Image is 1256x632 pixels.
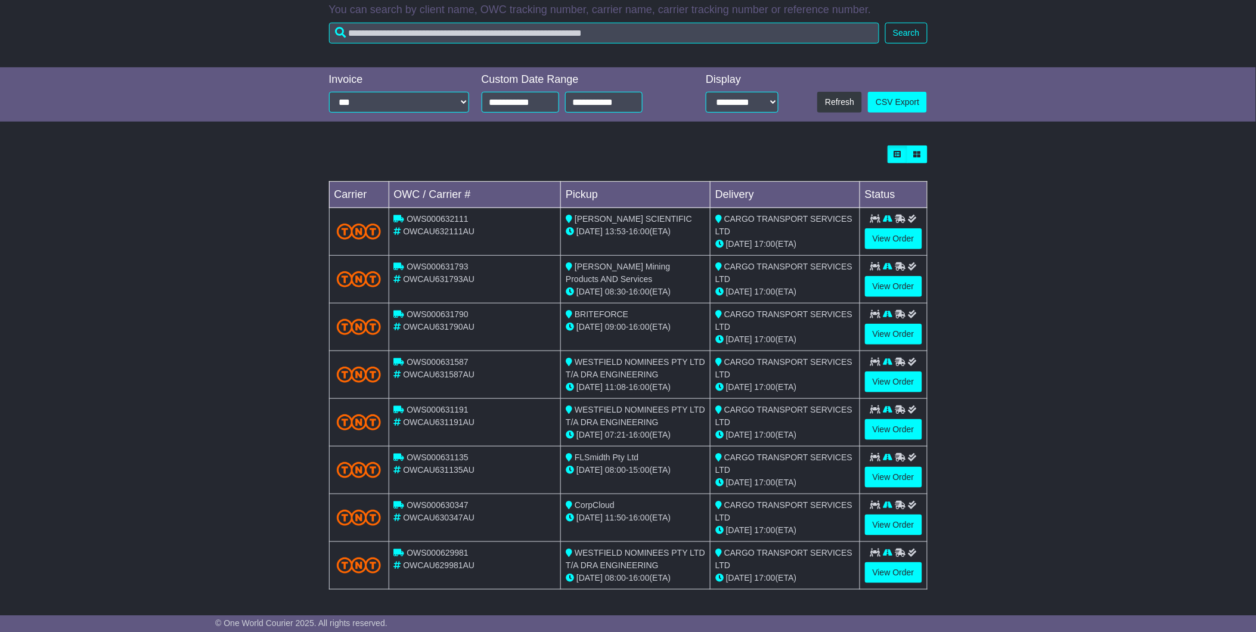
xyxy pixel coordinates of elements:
span: [DATE] [576,322,603,332]
div: (ETA) [715,524,855,537]
span: 17:00 [755,573,776,583]
span: CorpCloud [575,500,615,510]
div: - (ETA) [566,464,705,476]
td: Carrier [329,182,389,208]
span: OWCAU631191AU [403,417,475,427]
a: View Order [865,419,922,440]
span: OWS000631793 [407,262,469,271]
span: CARGO TRANSPORT SERVICES LTD [715,357,852,379]
span: [DATE] [726,382,752,392]
span: CARGO TRANSPORT SERVICES LTD [715,500,852,522]
span: [DATE] [726,525,752,535]
span: FLSmidth Pty Ltd [575,453,638,462]
a: View Order [865,515,922,535]
span: 16:00 [629,382,650,392]
span: OWS000631790 [407,309,469,319]
span: OWS000631587 [407,357,469,367]
span: OWCAU632111AU [403,227,475,236]
span: [PERSON_NAME] Mining Products AND Services [566,262,670,284]
img: TNT_Domestic.png [337,271,382,287]
span: CARGO TRANSPORT SERVICES LTD [715,453,852,475]
a: View Order [865,228,922,249]
span: [DATE] [576,513,603,522]
span: OWCAU629981AU [403,560,475,570]
a: View Order [865,324,922,345]
span: 11:08 [605,382,626,392]
span: 17:00 [755,478,776,487]
div: (ETA) [715,429,855,441]
p: You can search by client name, OWC tracking number, carrier name, carrier tracking number or refe... [329,4,928,17]
button: Refresh [817,92,862,113]
span: [DATE] [576,573,603,583]
span: 17:00 [755,430,776,439]
span: 17:00 [755,334,776,344]
img: TNT_Domestic.png [337,367,382,383]
span: 07:21 [605,430,626,439]
div: Custom Date Range [482,73,673,86]
div: Display [706,73,779,86]
a: View Order [865,276,922,297]
span: [DATE] [726,334,752,344]
a: View Order [865,562,922,583]
div: (ETA) [715,286,855,298]
a: View Order [865,371,922,392]
div: - (ETA) [566,321,705,333]
span: [DATE] [576,227,603,236]
span: 09:00 [605,322,626,332]
span: OWCAU631793AU [403,274,475,284]
span: 08:00 [605,573,626,583]
div: - (ETA) [566,572,705,584]
span: [DATE] [576,430,603,439]
td: Pickup [561,182,711,208]
span: © One World Courier 2025. All rights reserved. [215,618,387,628]
div: - (ETA) [566,286,705,298]
div: (ETA) [715,381,855,394]
span: CARGO TRANSPORT SERVICES LTD [715,405,852,427]
span: [PERSON_NAME] SCIENTIFIC [575,214,692,224]
span: BRITEFORCE [575,309,628,319]
img: TNT_Domestic.png [337,462,382,478]
img: TNT_Domestic.png [337,319,382,335]
span: [DATE] [576,287,603,296]
td: Delivery [710,182,860,208]
span: [DATE] [726,478,752,487]
span: [DATE] [726,573,752,583]
span: [DATE] [726,430,752,439]
a: CSV Export [868,92,927,113]
span: [DATE] [576,382,603,392]
td: OWC / Carrier # [389,182,561,208]
span: OWCAU630347AU [403,513,475,522]
span: 15:00 [629,465,650,475]
a: View Order [865,467,922,488]
div: - (ETA) [566,225,705,238]
span: OWS000631191 [407,405,469,414]
span: [DATE] [726,239,752,249]
span: 16:00 [629,287,650,296]
span: 16:00 [629,322,650,332]
div: (ETA) [715,238,855,250]
span: 08:30 [605,287,626,296]
span: [DATE] [576,465,603,475]
span: 17:00 [755,239,776,249]
div: (ETA) [715,333,855,346]
span: OWS000629981 [407,548,469,557]
div: - (ETA) [566,512,705,524]
span: OWCAU631135AU [403,465,475,475]
img: TNT_Domestic.png [337,557,382,574]
span: WESTFIELD NOMINEES PTY LTD T/A DRA ENGINEERING [566,357,705,379]
span: 13:53 [605,227,626,236]
span: OWCAU631790AU [403,322,475,332]
span: 16:00 [629,573,650,583]
span: CARGO TRANSPORT SERVICES LTD [715,214,852,236]
span: [DATE] [726,287,752,296]
div: Invoice [329,73,470,86]
span: 16:00 [629,513,650,522]
div: - (ETA) [566,381,705,394]
span: 17:00 [755,287,776,296]
img: TNT_Domestic.png [337,414,382,430]
span: 11:50 [605,513,626,522]
span: 17:00 [755,382,776,392]
div: (ETA) [715,572,855,584]
div: - (ETA) [566,429,705,441]
span: WESTFIELD NOMINEES PTY LTD T/A DRA ENGINEERING [566,405,705,427]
